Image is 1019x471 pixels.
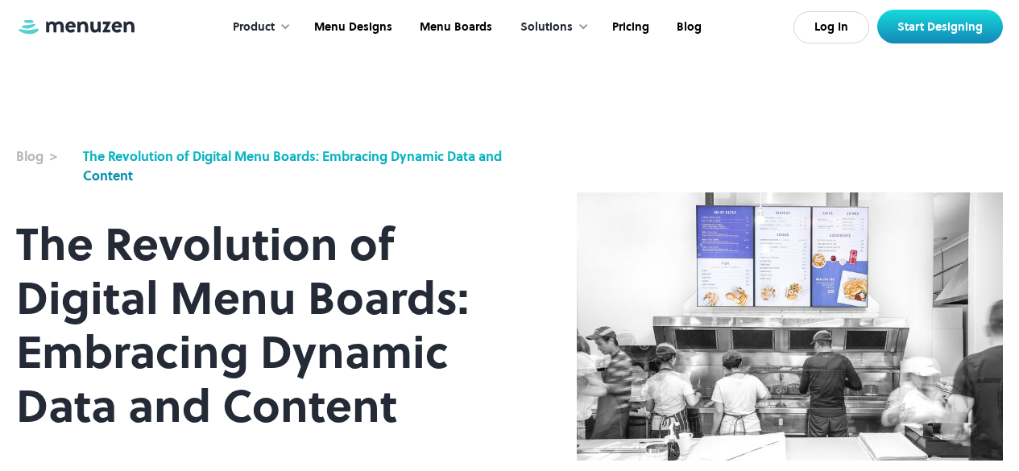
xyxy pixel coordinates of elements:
[597,2,661,52] a: Pricing
[83,147,512,185] a: The Revolution of Digital Menu Boards: Embracing Dynamic Data and Content
[16,147,75,166] div: Blog >
[877,10,1003,43] a: Start Designing
[233,19,275,36] div: Product
[16,147,75,185] a: Blog >
[793,11,869,43] a: Log In
[520,19,573,36] div: Solutions
[16,217,512,433] h1: The Revolution of Digital Menu Boards: Embracing Dynamic Data and Content
[404,2,504,52] a: Menu Boards
[299,2,404,52] a: Menu Designs
[661,2,714,52] a: Blog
